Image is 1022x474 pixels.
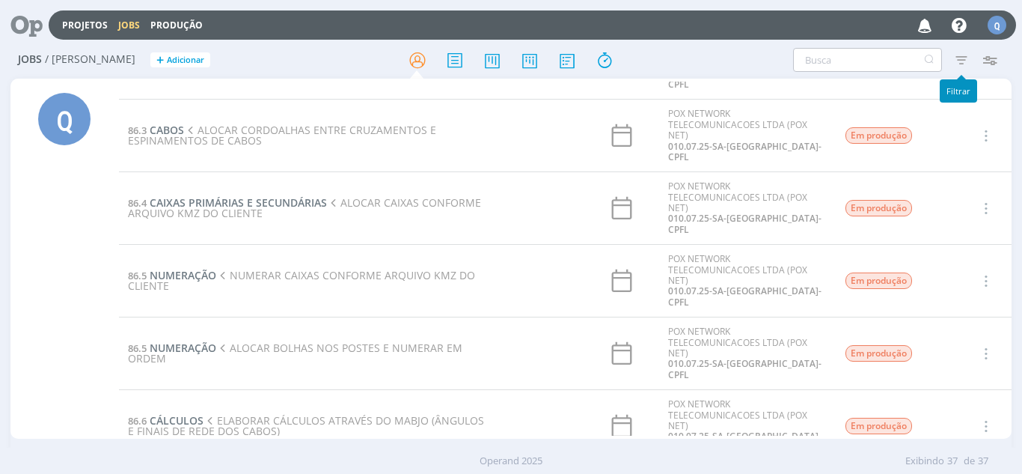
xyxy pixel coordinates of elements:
[128,269,147,282] span: 86.5
[128,123,184,137] a: 86.3CABOS
[668,254,822,308] div: POX NETWORK TELECOMUNICACOES LTDA (POX NET)
[128,196,147,210] span: 86.4
[58,19,112,31] button: Projetos
[45,53,135,66] span: / [PERSON_NAME]
[128,195,481,220] span: ALOCAR CAIXAS CONFORME ARQUIVO KMZ DO CLIENTE
[114,19,144,31] button: Jobs
[146,19,207,31] button: Produção
[150,341,216,355] span: NUMERAÇÃO
[128,268,475,293] span: NUMERAR CAIXAS CONFORME ARQUIVO KMZ DO CLIENTE
[156,52,164,68] span: +
[150,19,203,31] a: Produção
[167,55,204,65] span: Adicionar
[668,326,822,380] div: POX NETWORK TELECOMUNICACOES LTDA (POX NET)
[845,418,912,434] span: Em produção
[128,123,436,148] span: ALOCAR CORDOALHAS ENTRE CRUZAMENTOS E ESPINAMENTOS DE CABOS
[668,109,822,162] div: POX NETWORK TELECOMUNICACOES LTDA (POX NET)
[128,268,216,282] a: 86.5NUMERAÇÃO
[668,181,822,235] div: POX NETWORK TELECOMUNICACOES LTDA (POX NET)
[668,140,821,163] a: 010.07.25-SA-[GEOGRAPHIC_DATA]-CPFL
[987,12,1007,38] button: Q
[128,341,147,355] span: 86.5
[128,124,147,137] span: 86.3
[905,454,944,469] span: Exibindo
[668,430,821,453] a: 010.07.25-SA-[GEOGRAPHIC_DATA]-CPFL
[845,345,912,362] span: Em produção
[793,48,942,72] input: Busca
[150,52,210,68] button: +Adicionar
[668,212,821,235] a: 010.07.25-SA-[GEOGRAPHIC_DATA]-CPFL
[845,273,912,289] span: Em produção
[150,123,184,137] span: CABOS
[128,413,484,438] span: ELABORAR CÁLCULOS ATRAVÉS DO MABJO (ÂNGULOS E FINAIS DE REDE DOS CABOS)
[18,53,42,66] span: Jobs
[128,414,147,428] span: 86.6
[947,454,958,469] span: 37
[150,413,204,428] span: CÁLCULOS
[845,127,912,144] span: Em produção
[118,19,140,31] a: Jobs
[128,341,462,365] span: ALOCAR BOLHAS NOS POSTES E NUMERAR EM ORDEM
[128,413,204,428] a: 86.6CÁLCULOS
[150,195,327,210] span: CAIXAS PRIMÁRIAS E SECUNDÁRIAS
[150,268,216,282] span: NUMERAÇÃO
[62,19,108,31] a: Projetos
[38,93,91,145] div: Q
[988,16,1006,34] div: Q
[128,195,327,210] a: 86.4CAIXAS PRIMÁRIAS E SECUNDÁRIAS
[978,454,988,469] span: 37
[964,454,975,469] span: de
[668,357,821,380] a: 010.07.25-SA-[GEOGRAPHIC_DATA]-CPFL
[845,200,912,216] span: Em produção
[668,36,822,90] div: POX NETWORK TELECOMUNICACOES LTDA (POX NET)
[940,79,977,103] div: Filtrar
[668,399,822,453] div: POX NETWORK TELECOMUNICACOES LTDA (POX NET)
[668,285,821,308] a: 010.07.25-SA-[GEOGRAPHIC_DATA]-CPFL
[128,341,216,355] a: 86.5NUMERAÇÃO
